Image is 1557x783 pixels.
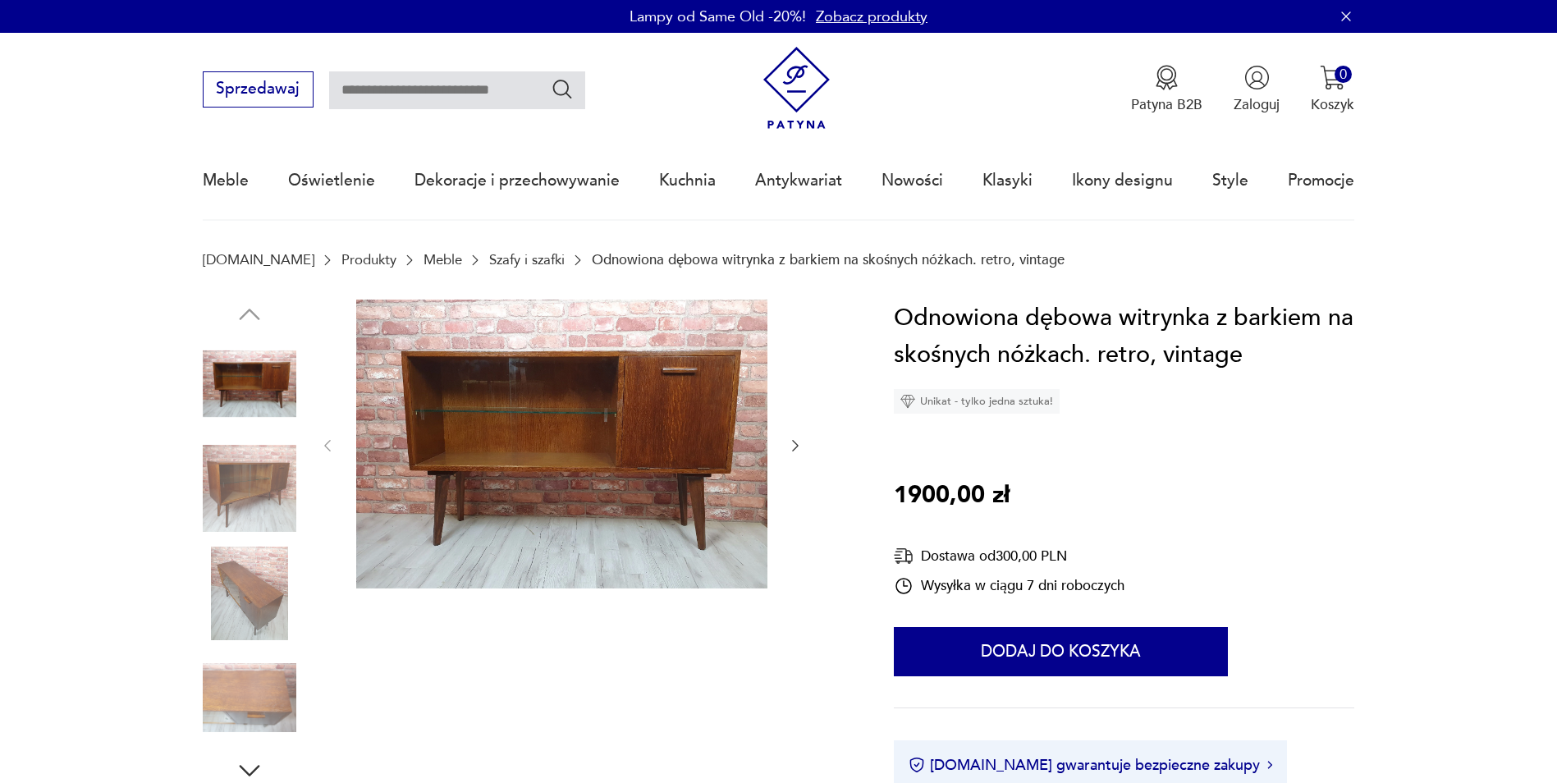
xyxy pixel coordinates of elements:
img: Ikonka użytkownika [1244,65,1270,90]
img: Ikona diamentu [900,394,915,409]
img: Ikona certyfikatu [909,757,925,773]
a: Style [1212,143,1248,218]
h1: Odnowiona dębowa witrynka z barkiem na skośnych nóżkach. retro, vintage [894,300,1355,374]
p: Odnowiona dębowa witrynka z barkiem na skośnych nóżkach. retro, vintage [592,252,1065,268]
div: Wysyłka w ciągu 7 dni roboczych [894,576,1124,596]
img: Zdjęcie produktu Odnowiona dębowa witrynka z barkiem na skośnych nóżkach. retro, vintage [203,337,296,431]
p: Lampy od Same Old -20%! [630,7,806,27]
a: Dekoracje i przechowywanie [414,143,620,218]
a: Zobacz produkty [816,7,927,27]
button: Patyna B2B [1131,65,1202,114]
button: Sprzedawaj [203,71,314,108]
button: 0Koszyk [1311,65,1354,114]
div: Unikat - tylko jedna sztuka! [894,389,1060,414]
div: Dostawa od 300,00 PLN [894,546,1124,566]
img: Zdjęcie produktu Odnowiona dębowa witrynka z barkiem na skośnych nóżkach. retro, vintage [356,300,767,589]
a: Antykwariat [755,143,842,218]
button: Szukaj [551,77,575,101]
a: Szafy i szafki [489,252,565,268]
img: Ikona strzałki w prawo [1267,761,1272,769]
img: Zdjęcie produktu Odnowiona dębowa witrynka z barkiem na skośnych nóżkach. retro, vintage [203,442,296,535]
img: Patyna - sklep z meblami i dekoracjami vintage [755,47,838,130]
button: Zaloguj [1234,65,1280,114]
img: Zdjęcie produktu Odnowiona dębowa witrynka z barkiem na skośnych nóżkach. retro, vintage [203,651,296,744]
a: Sprzedawaj [203,84,314,97]
img: Ikona koszyka [1320,65,1345,90]
button: [DOMAIN_NAME] gwarantuje bezpieczne zakupy [909,755,1272,776]
img: Ikona dostawy [894,546,914,566]
a: Klasyki [982,143,1033,218]
p: Zaloguj [1234,95,1280,114]
a: Oświetlenie [288,143,375,218]
p: Koszyk [1311,95,1354,114]
a: Meble [203,143,249,218]
p: 1900,00 zł [894,477,1010,515]
img: Ikona medalu [1154,65,1179,90]
p: Patyna B2B [1131,95,1202,114]
a: [DOMAIN_NAME] [203,252,314,268]
a: Ikona medaluPatyna B2B [1131,65,1202,114]
img: Zdjęcie produktu Odnowiona dębowa witrynka z barkiem na skośnych nóżkach. retro, vintage [203,547,296,640]
a: Ikony designu [1072,143,1173,218]
a: Nowości [882,143,943,218]
a: Meble [424,252,462,268]
button: Dodaj do koszyka [894,627,1228,676]
a: Promocje [1288,143,1354,218]
a: Kuchnia [659,143,716,218]
div: 0 [1335,66,1352,83]
a: Produkty [341,252,396,268]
